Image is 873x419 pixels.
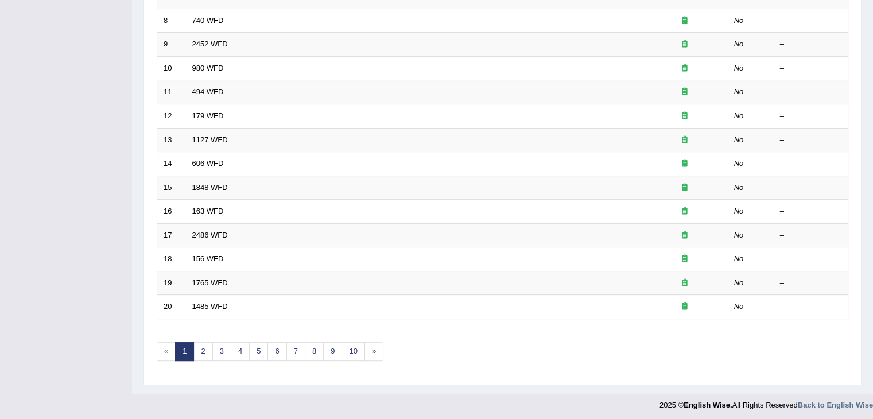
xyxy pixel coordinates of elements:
div: – [780,135,842,146]
div: – [780,183,842,193]
div: Exam occurring question [648,206,721,217]
div: 2025 © All Rights Reserved [659,394,873,410]
strong: English Wise. [684,401,732,409]
div: – [780,230,842,241]
a: 179 WFD [192,111,224,120]
div: Exam occurring question [648,39,721,50]
div: Exam occurring question [648,63,721,74]
a: 2 [193,342,212,361]
td: 17 [157,223,186,247]
td: 8 [157,9,186,33]
div: Exam occurring question [648,278,721,289]
a: Back to English Wise [798,401,873,409]
div: – [780,301,842,312]
div: Exam occurring question [648,87,721,98]
a: 6 [267,342,286,361]
em: No [734,278,744,287]
em: No [734,111,744,120]
em: No [734,254,744,263]
div: Exam occurring question [648,111,721,122]
a: 5 [249,342,268,361]
a: 9 [323,342,342,361]
td: 20 [157,295,186,319]
a: 494 WFD [192,87,224,96]
div: – [780,111,842,122]
a: 1127 WFD [192,135,228,144]
a: 1 [175,342,194,361]
a: 2486 WFD [192,231,228,239]
em: No [734,87,744,96]
div: – [780,63,842,74]
a: 8 [305,342,324,361]
a: 740 WFD [192,16,224,25]
div: Exam occurring question [648,230,721,241]
a: » [364,342,383,361]
a: 606 WFD [192,159,224,168]
div: Exam occurring question [648,135,721,146]
div: Exam occurring question [648,183,721,193]
a: 4 [231,342,250,361]
div: – [780,278,842,289]
a: 1765 WFD [192,278,228,287]
a: 156 WFD [192,254,224,263]
div: – [780,254,842,265]
em: No [734,231,744,239]
div: – [780,206,842,217]
td: 13 [157,128,186,152]
a: 1848 WFD [192,183,228,192]
a: 7 [286,342,305,361]
td: 10 [157,56,186,80]
td: 15 [157,176,186,200]
div: – [780,158,842,169]
div: Exam occurring question [648,254,721,265]
em: No [734,135,744,144]
a: 980 WFD [192,64,224,72]
td: 9 [157,33,186,57]
a: 2452 WFD [192,40,228,48]
td: 12 [157,104,186,128]
a: 10 [342,342,364,361]
em: No [734,159,744,168]
em: No [734,16,744,25]
a: 1485 WFD [192,302,228,311]
div: Exam occurring question [648,158,721,169]
td: 19 [157,271,186,295]
div: – [780,15,842,26]
td: 18 [157,247,186,271]
em: No [734,302,744,311]
span: « [157,342,176,361]
em: No [734,64,744,72]
td: 14 [157,152,186,176]
div: – [780,39,842,50]
em: No [734,40,744,48]
a: 3 [212,342,231,361]
div: Exam occurring question [648,15,721,26]
div: – [780,87,842,98]
div: Exam occurring question [648,301,721,312]
em: No [734,207,744,215]
td: 16 [157,200,186,224]
em: No [734,183,744,192]
a: 163 WFD [192,207,224,215]
td: 11 [157,80,186,104]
